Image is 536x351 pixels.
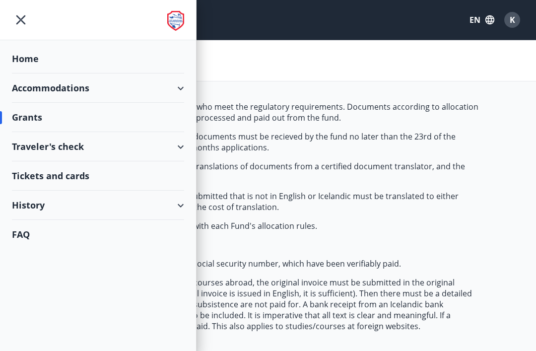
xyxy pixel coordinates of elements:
span: K [510,14,515,25]
p: All invoices must have the applicant's name and social security number, which have been verifiabl... [12,258,480,269]
div: Grants [12,103,184,132]
div: Traveler's check [12,132,184,161]
div: FAQ [12,220,184,249]
button: menu [12,11,30,29]
div: History [12,191,184,220]
div: Tickets and cards [12,161,184,191]
p: ATH: [12,239,480,250]
div: Home [12,44,184,73]
button: EN [466,11,498,29]
p: The Fund pays grants from the fund to members who meet the regulatory requirements. Documents acc... [12,101,480,123]
div: Accommodations [12,73,184,103]
img: union_logo [167,11,184,31]
button: K [500,8,524,32]
p: Applicants are advised to familiarize themselves with each Fund's allocation rules. [12,220,480,231]
p: For the Educational fund any invoice/bill that is submitted that is not in English or Icelandic m... [12,191,480,212]
p: For sickness fund we reserve the right to ask for translations of documents from a certified docu... [12,161,480,183]
p: Due to the application for funding for studies or courses abroad, the original invoice must be su... [12,277,480,332]
p: Applications along with their correct supporting documents must be recieved by the fund no later ... [12,131,480,153]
